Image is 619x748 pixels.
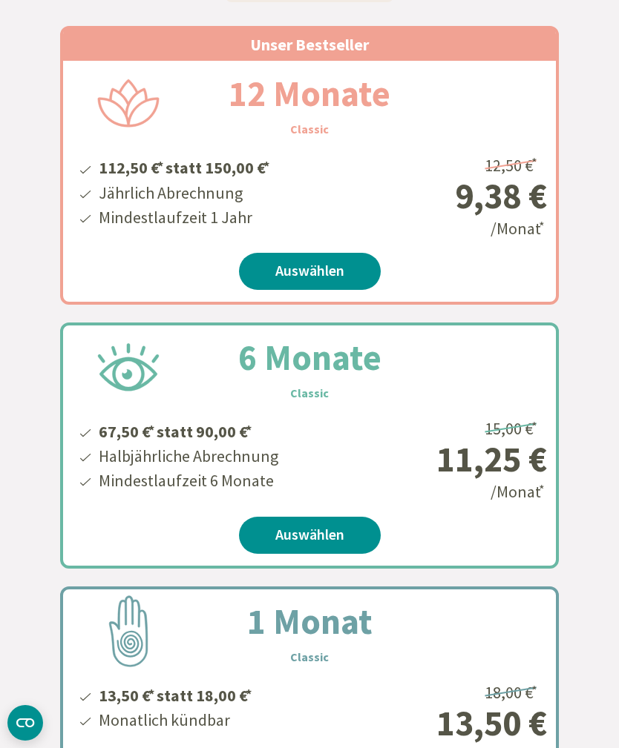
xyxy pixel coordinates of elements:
[96,417,278,444] li: 67,50 € statt 90,00 €
[290,384,329,402] h3: Classic
[96,444,278,469] li: Halbjährliche Abrechnung
[96,681,254,708] li: 13,50 € statt 18,00 €
[485,155,540,176] span: 12,50 €
[290,120,329,138] h3: Classic
[96,153,272,180] li: 112,50 € statt 150,00 €
[369,178,547,214] div: 9,38 €
[485,418,540,439] span: 15,00 €
[212,595,408,648] h2: 1 Monat
[239,517,381,554] a: Auswählen
[7,705,43,741] button: CMP-Widget öffnen
[369,414,547,505] div: /Monat
[485,682,540,703] span: 18,00 €
[96,181,272,205] li: Jährlich Abrechnung
[193,67,426,120] h2: 12 Monate
[369,705,547,741] div: 13,50 €
[369,150,547,241] div: /Monat
[96,469,278,493] li: Mindestlaufzeit 6 Monate
[239,253,381,290] a: Auswählen
[250,34,369,55] span: Unser Bestseller
[96,205,272,230] li: Mindestlaufzeit 1 Jahr
[290,648,329,666] h3: Classic
[96,708,254,732] li: Monatlich kündbar
[369,441,547,477] div: 11,25 €
[203,331,417,384] h2: 6 Monate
